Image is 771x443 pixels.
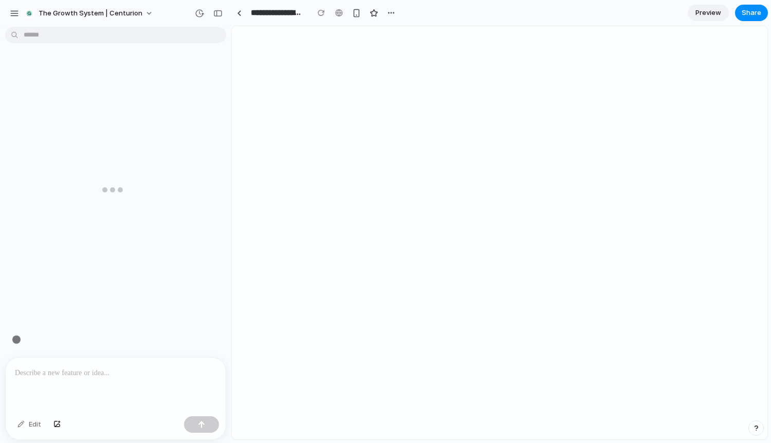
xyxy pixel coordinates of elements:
span: Share [742,8,761,18]
button: The Growth System | Centurion [20,5,158,22]
span: Preview [695,8,721,18]
button: Share [735,5,768,21]
a: Preview [688,5,729,21]
span: The Growth System | Centurion [39,8,142,19]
